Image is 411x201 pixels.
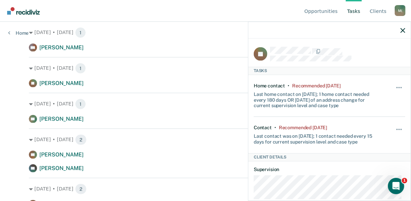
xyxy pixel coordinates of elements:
[40,151,84,158] span: [PERSON_NAME]
[40,116,84,122] span: [PERSON_NAME]
[8,30,29,36] a: Home
[29,63,382,74] div: [DATE] • [DATE]
[75,134,87,145] span: 2
[254,125,272,131] div: Contact
[279,125,327,131] div: Recommended 2 days ago
[7,7,40,15] img: Recidiviz
[75,63,86,74] span: 1
[29,134,382,145] div: [DATE] • [DATE]
[29,99,382,110] div: [DATE] • [DATE]
[395,5,406,16] div: M (
[75,27,86,38] span: 1
[248,67,411,75] div: Tasks
[274,125,276,131] div: •
[254,131,380,145] div: Last contact was on [DATE]; 1 contact needed every 15 days for current supervision level and case...
[29,184,382,195] div: [DATE] • [DATE]
[292,83,340,89] div: Recommended 10 months ago
[402,178,407,183] span: 1
[288,83,289,89] div: •
[40,165,84,171] span: [PERSON_NAME]
[248,153,411,161] div: Client Details
[254,89,380,108] div: Last home contact on [DATE]; 1 home contact needed every 180 days OR [DATE] of an address change ...
[75,99,86,110] span: 1
[29,27,382,38] div: [DATE] • [DATE]
[40,44,84,51] span: [PERSON_NAME]
[40,80,84,86] span: [PERSON_NAME]
[254,83,285,89] div: Home contact
[75,184,87,195] span: 2
[388,178,404,194] iframe: Intercom live chat
[254,167,405,173] dt: Supervision
[395,5,406,16] button: Profile dropdown button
